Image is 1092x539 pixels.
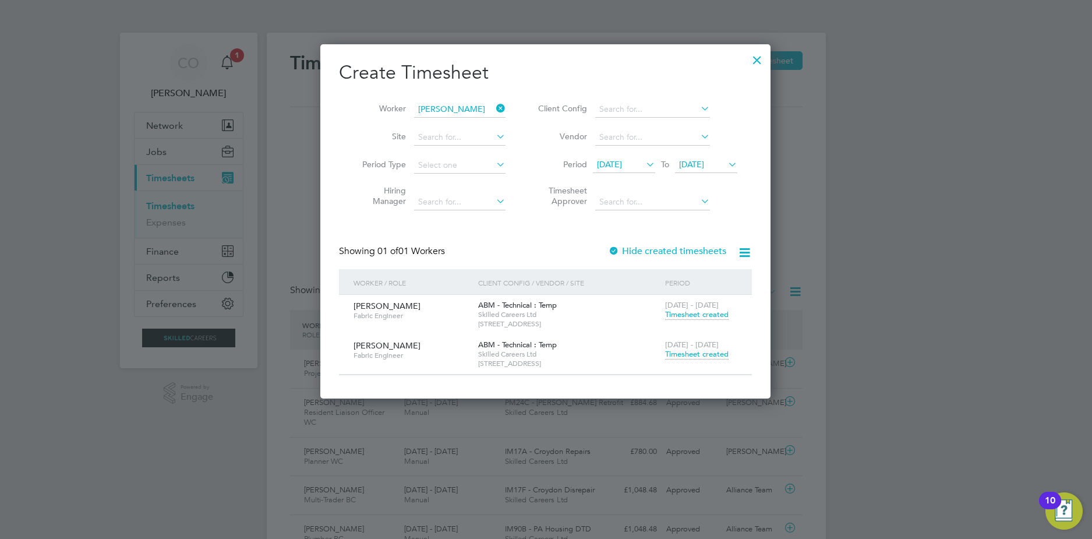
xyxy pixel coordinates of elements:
label: Vendor [535,131,587,142]
input: Search for... [595,129,710,146]
label: Hiring Manager [354,185,406,206]
span: 01 of [377,245,398,257]
div: 10 [1045,501,1055,516]
button: Open Resource Center, 10 new notifications [1045,492,1083,530]
input: Search for... [414,129,506,146]
span: [DATE] - [DATE] [665,340,719,350]
span: ABM - Technical : Temp [478,300,557,310]
div: Client Config / Vendor / Site [475,269,662,296]
label: Site [354,131,406,142]
div: Showing [339,245,447,258]
label: Period [535,159,587,170]
span: [DATE] [597,159,622,170]
input: Select one [414,157,506,174]
span: ABM - Technical : Temp [478,340,557,350]
span: Timesheet created [665,309,729,320]
label: Period Type [354,159,406,170]
span: [DATE] [679,159,704,170]
label: Client Config [535,103,587,114]
span: Fabric Engineer [354,351,469,360]
input: Search for... [595,194,710,210]
span: [DATE] - [DATE] [665,300,719,310]
span: Skilled Careers Ltd [478,350,659,359]
span: Fabric Engineer [354,311,469,320]
span: [STREET_ADDRESS] [478,319,659,329]
input: Search for... [414,194,506,210]
span: To [658,157,673,172]
span: [STREET_ADDRESS] [478,359,659,368]
div: Period [662,269,740,296]
span: [PERSON_NAME] [354,301,420,311]
label: Worker [354,103,406,114]
span: [PERSON_NAME] [354,340,420,351]
input: Search for... [414,101,506,118]
label: Timesheet Approver [535,185,587,206]
span: Skilled Careers Ltd [478,310,659,319]
input: Search for... [595,101,710,118]
span: Timesheet created [665,349,729,360]
h2: Create Timesheet [339,61,752,85]
span: 01 Workers [377,245,445,257]
label: Hide created timesheets [608,245,726,257]
div: Worker / Role [351,269,475,296]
